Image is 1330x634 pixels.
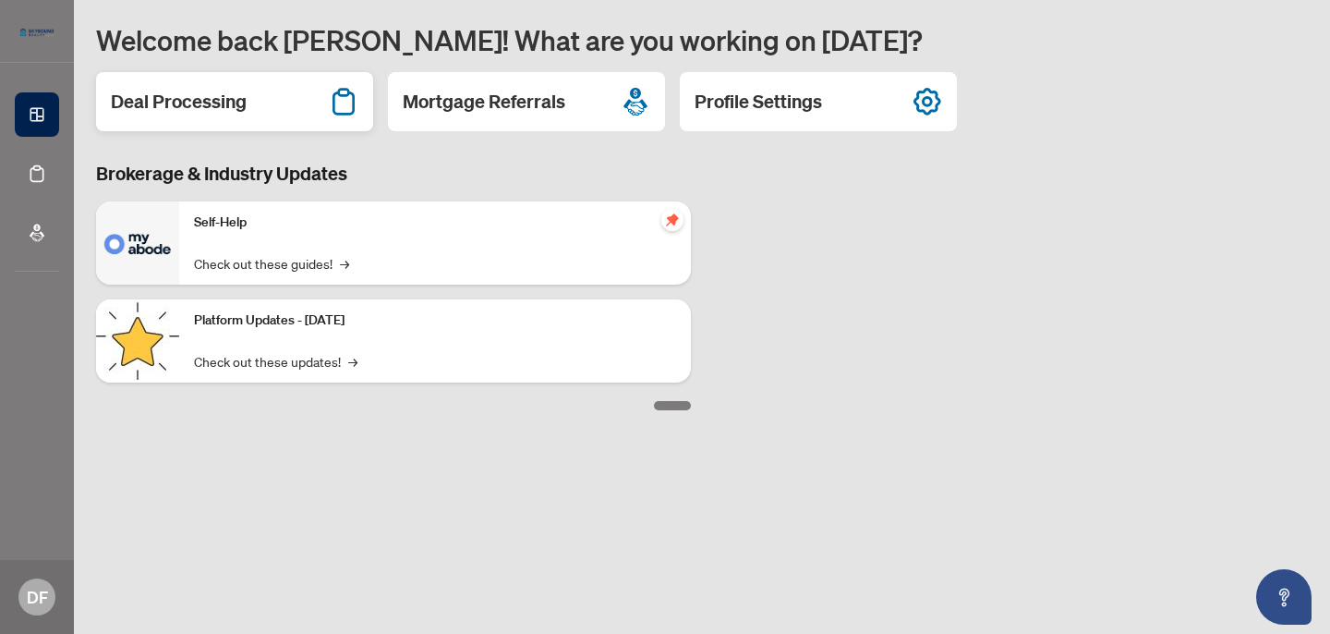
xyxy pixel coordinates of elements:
[96,22,1308,57] h1: Welcome back [PERSON_NAME]! What are you working on [DATE]?
[348,351,357,372] span: →
[15,23,59,42] img: logo
[340,253,349,274] span: →
[661,209,683,231] span: pushpin
[111,89,247,115] h2: Deal Processing
[194,213,676,233] p: Self-Help
[403,89,565,115] h2: Mortgage Referrals
[695,89,822,115] h2: Profile Settings
[96,201,179,285] img: Self-Help
[194,311,676,331] p: Platform Updates - [DATE]
[96,161,691,187] h3: Brokerage & Industry Updates
[96,299,179,383] img: Platform Updates - September 16, 2025
[194,351,357,372] a: Check out these updates!→
[27,584,48,610] span: DF
[194,253,349,274] a: Check out these guides!→
[1256,569,1312,625] button: Open asap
